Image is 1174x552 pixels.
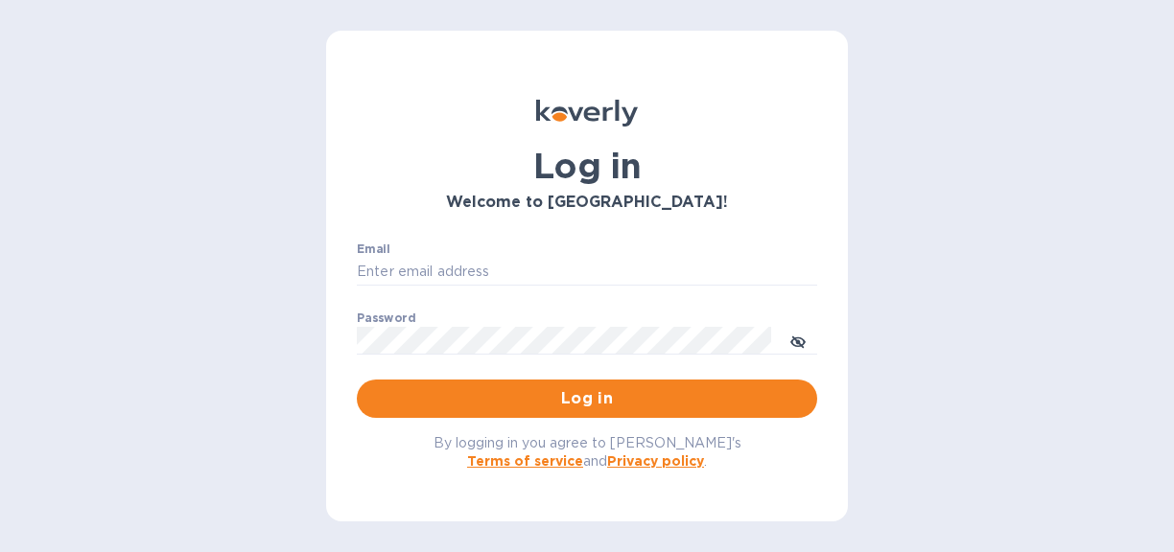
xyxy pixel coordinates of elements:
[779,321,817,359] button: toggle password visibility
[357,312,415,324] label: Password
[467,453,583,469] a: Terms of service
[434,435,741,469] span: By logging in you agree to [PERSON_NAME]'s and .
[357,243,390,255] label: Email
[357,146,817,186] h1: Log in
[372,387,802,410] span: Log in
[607,453,704,469] a: Privacy policy
[357,194,817,212] h3: Welcome to [GEOGRAPHIC_DATA]!
[536,100,638,126] img: Koverly
[357,258,817,287] input: Enter email address
[357,379,817,418] button: Log in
